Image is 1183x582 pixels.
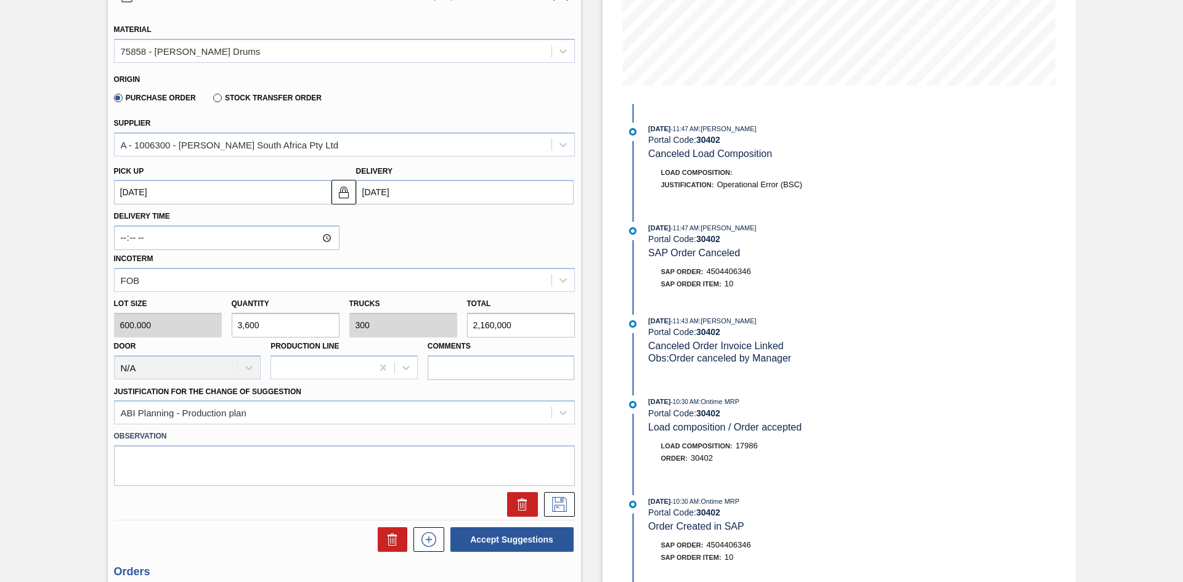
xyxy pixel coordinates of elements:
span: - 11:47 AM [671,126,699,132]
label: Door [114,342,136,350]
span: Canceled Order Invoice Linked [648,341,784,351]
span: SAP Order Canceled [648,248,740,258]
input: mm/dd/yyyy [356,180,574,204]
label: Material [114,25,152,34]
label: Incoterm [114,254,153,263]
img: atual [629,320,636,328]
span: : Ontime MRP [699,398,739,405]
img: locked [336,185,351,200]
div: Portal Code: [648,507,941,517]
span: - 10:30 AM [671,398,699,405]
label: Trucks [349,299,380,308]
span: [DATE] [648,498,670,505]
span: Obs: Order canceled by Manager [648,353,791,363]
span: SAP Order Item: [661,280,722,288]
div: Portal Code: [648,135,941,145]
span: : [PERSON_NAME] [699,224,757,232]
span: : [PERSON_NAME] [699,317,757,325]
span: : Ontime MRP [699,498,739,505]
span: 17986 [736,441,758,450]
div: 75858 - [PERSON_NAME] Drums [121,46,261,56]
label: Purchase Order [114,94,196,102]
button: locked [331,180,356,204]
span: Load composition / Order accepted [648,422,802,432]
input: mm/dd/yyyy [114,180,331,204]
span: 30402 [691,453,713,463]
label: Justification for the Change of Suggestion [114,387,301,396]
span: Load Composition : [661,442,733,450]
img: atual [629,227,636,235]
strong: 30402 [696,234,720,244]
label: Lot size [114,295,222,313]
div: Accept Suggestions [444,526,575,553]
span: [DATE] [648,224,670,232]
div: Portal Code: [648,408,941,418]
span: 4504406346 [706,540,750,549]
span: Canceled Load Composition [648,148,772,159]
label: Origin [114,75,140,84]
span: : [PERSON_NAME] [699,125,757,132]
label: Quantity [232,299,269,308]
div: Delete Suggestion [501,492,538,517]
div: Delete Suggestions [372,527,407,552]
div: New suggestion [407,527,444,552]
span: Order Created in SAP [648,521,744,531]
label: Delivery Time [114,208,339,225]
img: atual [629,501,636,508]
label: Production Line [270,342,339,350]
span: SAP Order: [661,268,704,275]
span: 10 [725,279,733,288]
label: Pick up [114,167,144,176]
label: Observation [114,427,575,445]
span: Justification: [661,181,714,188]
img: atual [629,401,636,408]
span: Load Composition : [661,169,733,176]
strong: 30402 [696,135,720,145]
label: Delivery [356,167,393,176]
div: A - 1006300 - [PERSON_NAME] South Africa Pty Ltd [121,139,339,150]
span: [DATE] [648,125,670,132]
div: Portal Code: [648,327,941,337]
span: Operational Error (BSC) [717,180,802,189]
span: Order : [661,455,688,462]
h3: Orders [114,565,575,578]
div: Save Suggestion [538,492,575,517]
strong: 30402 [696,408,720,418]
span: - 10:30 AM [671,498,699,505]
label: Stock Transfer Order [213,94,322,102]
strong: 30402 [696,327,720,337]
div: FOB [121,275,140,285]
strong: 30402 [696,507,720,517]
span: - 11:43 AM [671,318,699,325]
label: Comments [428,337,575,355]
label: Supplier [114,119,151,127]
img: atual [629,128,636,135]
span: 4504406346 [706,267,750,276]
label: Total [467,299,491,308]
span: [DATE] [648,398,670,405]
span: - 11:47 AM [671,225,699,232]
span: SAP Order Item: [661,554,722,561]
span: 10 [725,552,733,562]
button: Accept Suggestions [450,527,574,552]
span: SAP Order: [661,541,704,549]
div: Portal Code: [648,234,941,244]
div: ABI Planning - Production plan [121,408,246,418]
span: [DATE] [648,317,670,325]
